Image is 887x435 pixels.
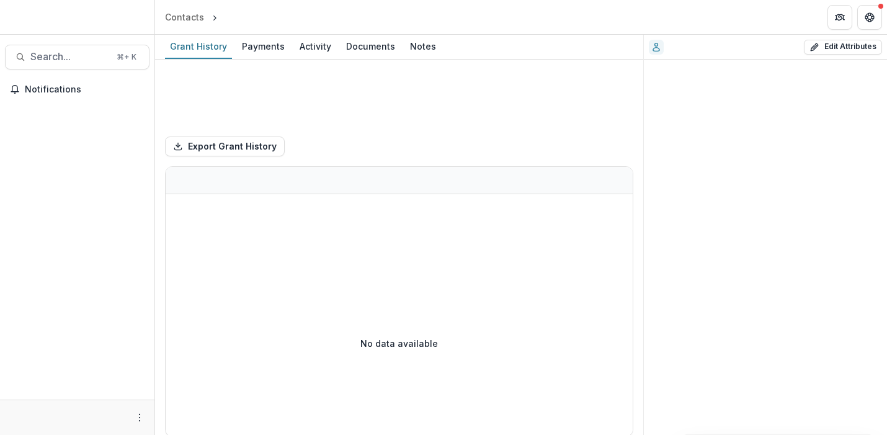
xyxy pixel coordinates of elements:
a: Payments [237,35,290,59]
button: Export Grant History [165,137,285,156]
div: ⌘ + K [114,50,139,64]
a: Documents [341,35,400,59]
a: Contacts [160,8,209,26]
div: Documents [341,37,400,55]
div: Contacts [165,11,204,24]
span: Search... [30,51,109,63]
a: Notes [405,35,441,59]
div: Grant History [165,37,232,55]
span: Notifications [25,84,145,95]
div: Payments [237,37,290,55]
button: Edit Attributes [804,40,882,55]
button: Get Help [857,5,882,30]
nav: breadcrumb [160,8,273,26]
button: Partners [827,5,852,30]
button: More [132,410,147,425]
a: Activity [295,35,336,59]
div: Notes [405,37,441,55]
button: Search... [5,45,149,70]
p: No data available [360,337,438,350]
button: Notifications [5,79,149,99]
div: Activity [295,37,336,55]
a: Grant History [165,35,232,59]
